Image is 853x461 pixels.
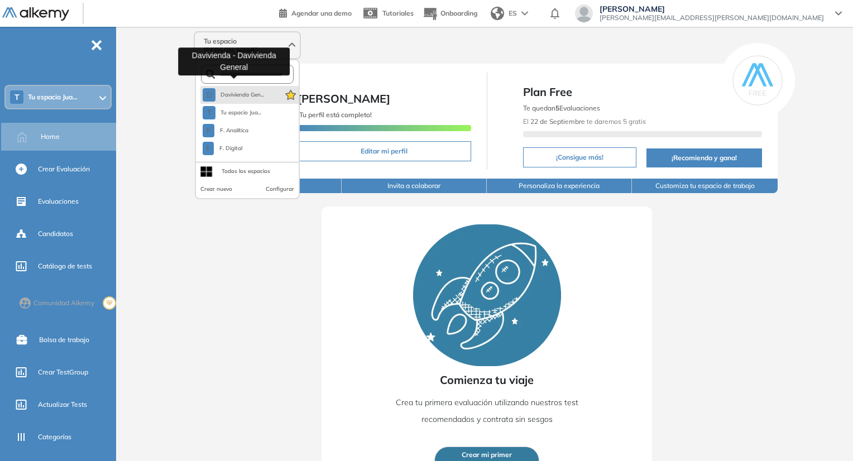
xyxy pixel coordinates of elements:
[291,9,352,17] span: Agendar una demo
[423,2,477,26] button: Onboarding
[222,167,270,176] div: Todos los espacios
[523,104,600,112] span: Te quedan Evaluaciones
[220,90,264,99] span: Davivienda Gen...
[298,141,471,161] button: Editar mi perfil
[555,104,559,112] b: 5
[632,179,777,193] button: Customiza tu espacio de trabajo
[440,9,477,17] span: Onboarding
[38,367,88,377] span: Crear TestGroup
[440,372,534,388] span: Comienza tu viaje
[207,126,211,135] span: F
[523,84,762,100] span: Plan Free
[206,144,210,153] span: F
[28,93,78,102] span: Tu espacio Jua...
[38,164,90,174] span: Crear Evaluación
[377,394,597,428] p: Crea tu primera evaluación utilizando nuestros test recomendados y contrata sin sesgos
[203,106,261,119] button: TTu espacio Jua...
[38,196,79,207] span: Evaluaciones
[41,132,60,142] span: Home
[38,400,87,410] span: Actualizar Tests
[178,47,290,75] div: Davivienda - Davivienda General
[218,144,243,153] span: F. Digital
[487,179,632,193] button: Personaliza la experiencia
[203,88,264,102] button: DDavivienda Gen...
[203,142,243,155] button: FF. Digital
[200,185,232,194] button: Crear nuevo
[15,93,20,102] span: T
[382,9,414,17] span: Tutoriales
[530,117,585,126] b: 22 de Septiembre
[298,111,372,119] span: ¡Tu perfil está completo!
[509,8,517,18] span: ES
[39,335,89,345] span: Bolsa de trabajo
[207,90,212,99] span: D
[204,37,286,55] span: Tu espacio [PERSON_NAME]
[279,6,352,19] a: Agendar una demo
[523,117,646,126] span: El te daremos 5 gratis
[342,179,487,193] button: Invita a colaborar
[646,148,762,167] button: ¡Recomienda y gana!
[38,432,71,442] span: Categorías
[298,92,390,105] span: [PERSON_NAME]
[207,108,212,117] span: T
[2,7,69,21] img: Logo
[521,11,528,16] img: arrow
[600,13,824,22] span: [PERSON_NAME][EMAIL_ADDRESS][PERSON_NAME][DOMAIN_NAME]
[203,124,249,137] button: FF. Analítica
[491,7,504,20] img: world
[38,229,73,239] span: Candidatos
[523,147,637,167] button: ¡Consigue más!
[462,450,512,460] span: Crear mi primer
[38,261,92,271] span: Catálogo de tests
[266,185,294,194] button: Configurar
[220,108,261,117] span: Tu espacio Jua...
[219,126,249,135] span: F. Analítica
[600,4,824,13] span: [PERSON_NAME]
[413,224,561,366] img: Rocket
